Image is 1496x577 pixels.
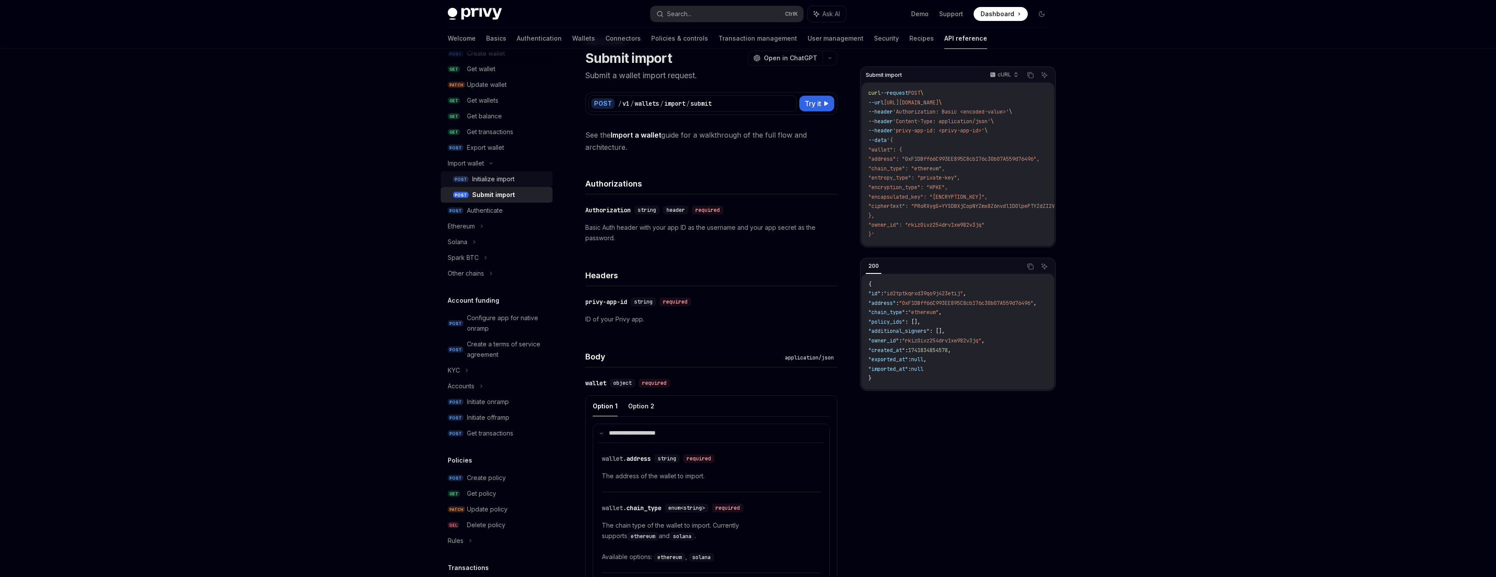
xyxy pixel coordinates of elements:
button: Ask AI [1039,261,1050,272]
div: required [692,206,723,214]
p: Submit a wallet import request. [585,69,837,82]
a: Recipes [909,28,934,49]
span: : [], [929,328,945,335]
span: : [881,290,884,297]
a: POSTConfigure app for native onramp [441,310,553,336]
span: , [939,309,942,316]
p: The chain type of the wallet to import. Currently supports and . [602,520,821,541]
span: "imported_at" [868,366,908,373]
span: wallet. [602,504,626,512]
div: Initiate offramp [467,412,509,423]
span: : [896,300,899,307]
span: Ask AI [822,10,840,18]
div: Search... [667,9,691,19]
span: "created_at" [868,347,905,354]
span: GET [448,97,460,104]
span: DEL [448,522,459,529]
div: Initiate onramp [467,397,509,407]
span: "rkiz0ivz254drv1xw982v3jq" [902,337,981,344]
a: Wallets [572,28,595,49]
span: 'Authorization: Basic <encoded-value>' [893,108,1009,115]
h4: Authorizations [585,178,837,190]
span: enum<string> [668,504,705,511]
div: Spark BTC [448,252,479,263]
span: "encryption_type": "HPKE", [868,184,948,191]
span: --header [868,127,893,134]
div: POST [591,98,615,109]
span: "address": "0xF1DBff66C993EE895C8cb176c30b07A559d76496", [868,155,1040,162]
span: , [981,337,985,344]
span: POST [453,192,469,198]
a: Policies & controls [651,28,708,49]
a: Basics [486,28,506,49]
span: POST [448,475,463,481]
div: required [639,379,670,387]
a: PATCHUpdate wallet [441,77,553,93]
span: solana [673,533,691,540]
h4: Body [585,351,781,363]
span: GET [448,113,460,120]
a: GETGet balance [441,108,553,124]
span: Dashboard [981,10,1014,18]
span: --data [868,137,887,144]
span: }' [868,231,874,238]
span: "owner_id" [868,337,899,344]
div: / [660,99,663,108]
a: Import a wallet [611,131,661,140]
div: Solana [448,237,467,247]
div: , [654,552,689,562]
code: ethereum [654,553,685,562]
span: PATCH [448,82,465,88]
div: v1 [622,99,629,108]
button: Copy the contents from the code block [1025,69,1036,81]
button: Option 1 [593,396,618,416]
span: : [905,309,908,316]
span: GET [448,491,460,497]
span: "0xF1DBff66C993EE895C8cb176c30b07A559d76496" [899,300,1033,307]
a: Security [874,28,899,49]
a: Welcome [448,28,476,49]
span: string [658,455,676,462]
span: \ [920,90,923,97]
span: } [868,375,871,382]
span: 1741834854578 [908,347,948,354]
div: wallet [585,379,606,387]
button: Ask AI [808,6,846,22]
a: Transaction management [719,28,797,49]
code: solana [689,553,714,562]
span: POST [448,320,463,327]
span: "id" [868,290,881,297]
span: "address" [868,300,896,307]
span: }, [868,212,874,219]
h4: Headers [585,269,837,281]
div: Import wallet [448,158,484,169]
button: Try it [799,96,834,111]
p: cURL [998,71,1011,78]
button: Search...CtrlK [650,6,803,22]
span: See the guide for a walkthrough of the full flow and architecture. [585,129,837,153]
div: required [683,454,715,463]
div: Authenticate [467,205,503,216]
button: Option 2 [628,396,654,416]
div: KYC [448,365,460,376]
div: Authorization [585,206,631,214]
h5: Account funding [448,295,499,306]
span: , [1033,300,1036,307]
div: Export wallet [467,142,504,153]
div: Get transactions [467,428,513,439]
a: Demo [911,10,929,18]
div: Create a terms of service agreement [467,339,547,360]
span: , [948,347,951,354]
span: '{ [887,137,893,144]
span: { [868,281,871,288]
span: string [634,298,653,305]
span: \ [991,118,994,125]
a: POSTCreate a terms of service agreement [441,336,553,363]
span: ethereum [631,533,655,540]
span: POST [448,430,463,437]
div: Update policy [467,504,508,515]
span: "ethereum" [908,309,939,316]
span: curl [868,90,881,97]
span: PATCH [448,506,465,513]
span: \ [1009,108,1012,115]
